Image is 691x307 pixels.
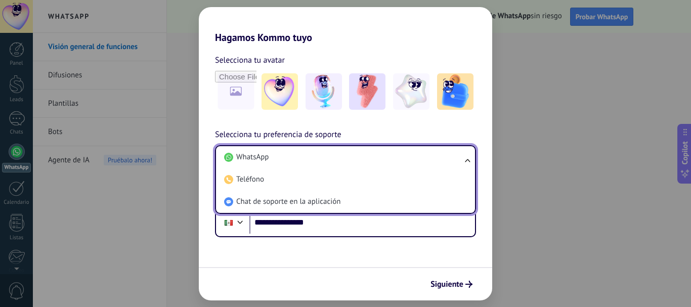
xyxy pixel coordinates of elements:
[262,73,298,110] img: -1.jpeg
[215,128,341,142] span: Selecciona tu preferencia de soporte
[199,7,492,43] h2: Hagamos Kommo tuyo
[393,73,429,110] img: -4.jpeg
[236,197,340,207] span: Chat de soporte en la aplicación
[219,212,238,233] div: Mexico: + 52
[437,73,473,110] img: -5.jpeg
[215,54,285,67] span: Selecciona tu avatar
[426,276,477,293] button: Siguiente
[430,281,463,288] span: Siguiente
[236,152,269,162] span: WhatsApp
[306,73,342,110] img: -2.jpeg
[349,73,385,110] img: -3.jpeg
[236,174,264,185] span: Teléfono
